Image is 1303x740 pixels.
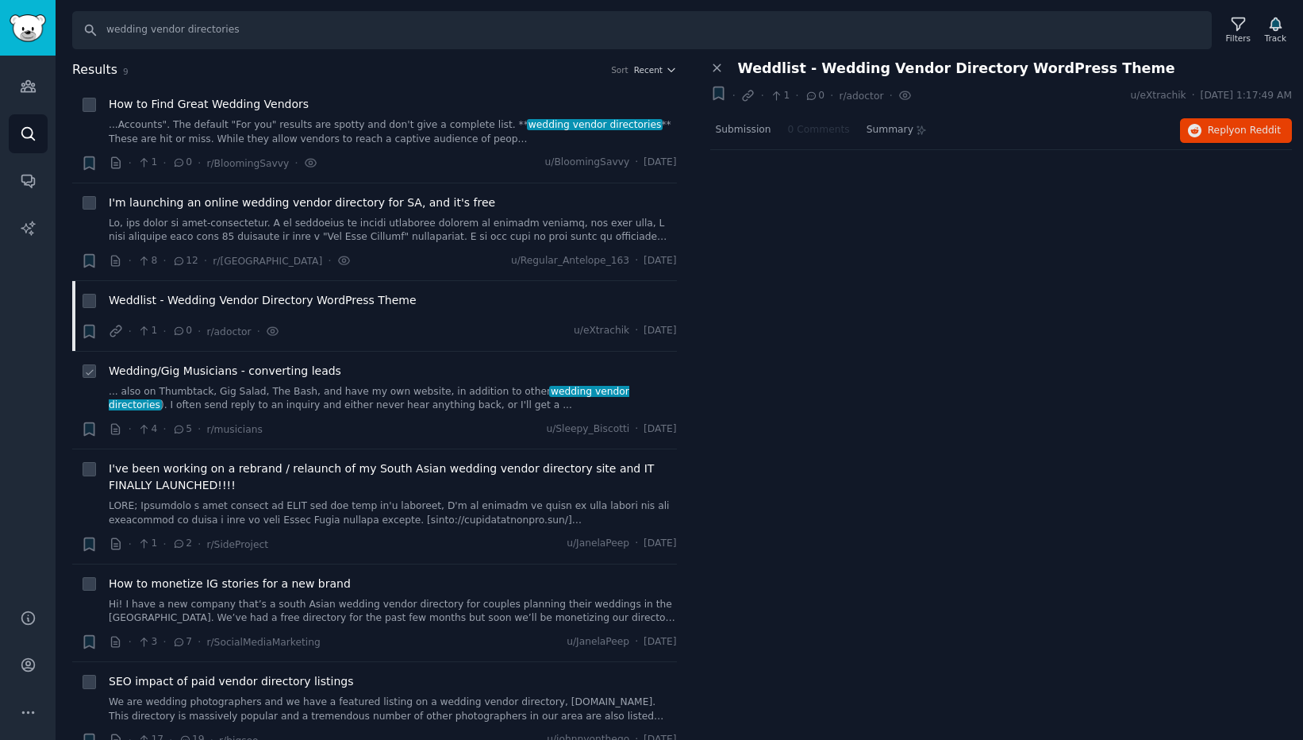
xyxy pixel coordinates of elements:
[635,635,638,649] span: ·
[644,156,676,170] span: [DATE]
[172,537,192,551] span: 2
[644,537,676,551] span: [DATE]
[129,323,132,340] span: ·
[328,252,331,269] span: ·
[129,155,132,172] span: ·
[760,87,763,104] span: ·
[206,424,262,435] span: r/musicians
[635,422,638,437] span: ·
[72,60,117,80] span: Results
[163,634,166,650] span: ·
[1131,89,1186,103] span: u/eXtrachik
[1208,124,1281,138] span: Reply
[1235,125,1281,136] span: on Reddit
[137,156,157,170] span: 1
[567,635,629,649] span: u/JanelaPeep
[10,14,46,42] img: GummySearch logo
[123,67,129,76] span: 9
[1259,13,1292,47] button: Track
[163,155,166,172] span: ·
[109,195,495,211] a: I'm launching an online wedding vendor directory for SA, and it's free
[109,386,629,411] span: wedding vendor directories
[137,635,157,649] span: 3
[129,634,132,650] span: ·
[738,60,1175,77] span: Weddlist - Wedding Vendor Directory WordPress Theme
[634,64,663,75] span: Recent
[611,64,628,75] div: Sort
[830,87,833,104] span: ·
[109,499,677,527] a: LORE; Ipsumdolo s amet consect ad ELIT sed doe temp in'u laboreet, D'm al enimadm ve quisn ex ull...
[889,87,892,104] span: ·
[109,96,309,113] span: How to Find Great Wedding Vendors
[109,385,677,413] a: ... also on Thumbtack, Gig Salad, The Bash, and have my own website, in addition to otherwedding ...
[867,123,913,137] span: Summary
[109,292,417,309] a: Weddlist - Wedding Vendor Directory WordPress Theme
[109,217,677,245] a: Lo, ips dolor si amet-consectetur. A el seddoeius te incidi utlaboree dolorem al enimadm veniamq,...
[109,363,341,380] a: Wedding/Gig Musicians - converting leads
[634,64,677,75] button: Recent
[109,461,677,494] a: I've been working on a rebrand / relaunch of my South Asian wedding vendor directory site and IT ...
[137,324,157,338] span: 1
[644,324,676,338] span: [DATE]
[635,537,638,551] span: ·
[72,11,1212,49] input: Search Keyword
[644,422,676,437] span: [DATE]
[795,87,798,104] span: ·
[206,637,320,648] span: r/SocialMediaMarketing
[198,155,201,172] span: ·
[546,422,629,437] span: u/Sleepy_Biscotti
[256,323,259,340] span: ·
[206,326,251,337] span: r/adoctor
[1265,33,1286,44] div: Track
[770,89,790,103] span: 1
[198,323,201,340] span: ·
[206,539,268,550] span: r/SideProject
[511,254,629,268] span: u/Regular_Antelope_163
[109,118,677,146] a: ...Accounts". The default "For you" results are spotty and don't give a complete list. **wedding ...
[1180,118,1292,144] button: Replyon Reddit
[109,576,351,592] a: How to monetize IG stories for a new brand
[172,254,198,268] span: 12
[163,421,166,437] span: ·
[172,422,192,437] span: 5
[109,598,677,626] a: Hi! I have a new company that’s a south Asian wedding vendor directory for couples planning their...
[635,254,638,268] span: ·
[545,156,630,170] span: u/BloomingSavvy
[839,91,883,102] span: r/adoctor
[732,87,736,104] span: ·
[129,536,132,553] span: ·
[635,324,638,338] span: ·
[172,156,192,170] span: 0
[198,634,201,650] span: ·
[716,123,771,137] span: Submission
[1201,89,1292,103] span: [DATE] 1:17:49 AM
[163,536,166,553] span: ·
[574,324,629,338] span: u/eXtrachik
[109,673,354,690] a: SEO impact of paid vendor directory listings
[172,324,192,338] span: 0
[163,252,166,269] span: ·
[1192,89,1195,103] span: ·
[567,537,629,551] span: u/JanelaPeep
[635,156,638,170] span: ·
[294,155,298,172] span: ·
[644,635,676,649] span: [DATE]
[198,421,201,437] span: ·
[163,323,166,340] span: ·
[172,635,192,649] span: 7
[1226,33,1251,44] div: Filters
[129,252,132,269] span: ·
[206,158,289,169] span: r/BloomingSavvy
[109,696,677,723] a: We are wedding photographers and we have a featured listing on a wedding vendor directory, [DOMAI...
[137,422,157,437] span: 4
[137,254,157,268] span: 8
[137,537,157,551] span: 1
[805,89,824,103] span: 0
[213,256,322,267] span: r/[GEOGRAPHIC_DATA]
